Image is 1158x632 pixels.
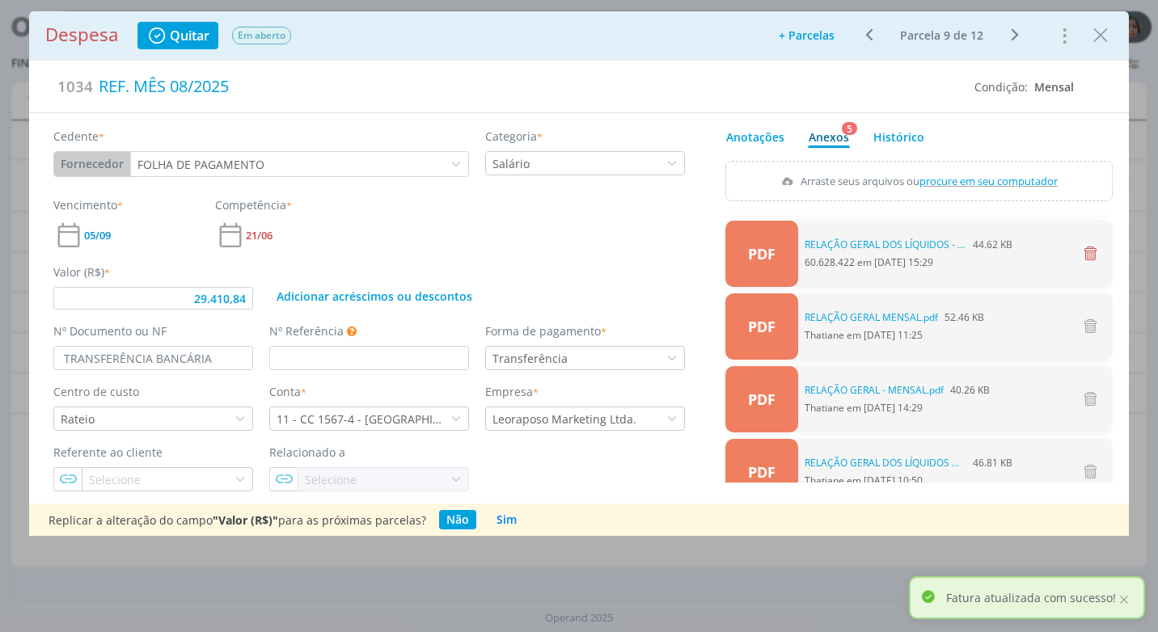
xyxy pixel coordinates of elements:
div: Transferência [486,350,571,367]
span: Thatiane em [DATE] 11:25 [805,310,984,343]
i: Excluir [1080,317,1100,335]
a: PDF [725,221,798,287]
span: Thatiane em [DATE] 10:50 [805,456,1012,488]
button: Close [1088,22,1113,48]
span: Quitar [170,29,209,42]
div: Selecione [298,471,360,488]
a: RELAÇÃO GERAL DOS LÍQUIDOS - FOLHA.pdf [805,238,966,252]
span: Thatiane em [DATE] 14:29 [805,383,990,415]
label: Nº Referência [269,322,344,339]
button: Adicionar acréscimos ou descontos [269,287,480,306]
i: Excluir [1080,244,1100,263]
button: Quitar [137,22,218,49]
span: 60.628.422 em [DATE] 15:29 [805,238,1012,270]
a: PDF [725,439,798,505]
div: Rateio [54,411,98,428]
div: 40.26 KB [805,383,990,398]
div: 11 - CC 1567-4 - SANTANDER [270,411,450,428]
div: Selecione [89,471,144,488]
button: Parcela 9 de 12 [893,26,991,45]
label: Conta [269,383,306,400]
label: Cedente [53,128,104,145]
a: PDF [725,366,798,432]
a: RELAÇÃO GERAL - MENSAL.pdf [805,383,944,398]
p: Fatura atualizada com sucesso! [946,589,1116,606]
span: 05/09 [84,230,111,241]
div: Leoraposo Marketing Ltda. [486,411,640,428]
label: Arraste seus arquivos ou [775,171,1063,192]
button: + Parcelas [768,24,845,47]
span: procure em seu computador [920,174,1059,188]
label: Vencimento [53,196,123,213]
div: Replicar a alteração do campo para as próximas parcelas? [49,512,426,529]
label: Referente ao cliente [53,444,163,461]
div: REF. MÊS 08/2025 [93,69,962,104]
div: FOLHA DE PAGAMENTO [137,156,268,173]
label: Empresa [485,383,539,400]
button: Fornecedor [54,152,130,176]
div: Salário [492,155,533,172]
b: "Valor (R$)" [213,512,278,528]
div: Anexos [809,129,849,145]
span: 1034 [57,75,93,98]
div: FOLHA DE PAGAMENTO [131,156,268,173]
a: Anotações [725,121,785,148]
a: PDF [725,293,798,360]
div: Leoraposo Marketing Ltda. [492,411,640,428]
div: 52.46 KB [805,310,984,325]
i: Excluir [1080,462,1100,481]
sup: 5 [841,121,858,136]
label: Competência [215,196,292,213]
label: Relacionado a [269,444,345,461]
a: RELAÇÃO GERAL MENSAL.pdf [805,310,938,325]
div: dialog [29,11,1129,536]
h1: Despesa [45,24,118,46]
div: Rateio [61,411,98,428]
i: Excluir [1080,390,1100,408]
span: 21/06 [246,230,273,241]
label: Nº Documento ou NF [53,322,167,339]
button: Em aberto [231,26,292,45]
span: Em aberto [232,27,291,44]
label: Valor (R$) [53,263,110,280]
div: Condição: [974,78,1074,95]
div: Transferência [492,350,571,367]
div: Selecione [305,471,360,488]
div: Selecione [82,471,144,488]
label: Centro de custo [53,383,139,400]
button: Não [439,510,476,529]
button: Sim [489,510,524,529]
label: Categoria [485,128,543,145]
div: 44.62 KB [805,238,1012,252]
a: RELAÇÃO GERAL DOS LÍQUIDOS MENSAL.pdf [805,456,966,470]
div: 11 - CC 1567-4 - [GEOGRAPHIC_DATA] [277,411,450,428]
a: Histórico [873,121,925,148]
div: 46.81 KB [805,456,1012,470]
label: Forma de pagamento [485,322,606,339]
span: Mensal [1034,79,1074,95]
div: Salário [486,155,533,172]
